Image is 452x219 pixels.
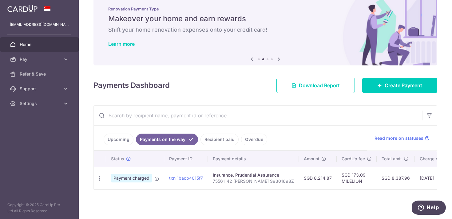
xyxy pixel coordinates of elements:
a: Upcoming [104,134,133,145]
img: CardUp [7,5,38,12]
h5: Makeover your home and earn rewards [108,14,422,24]
div: Insurance. Prudential Assurance [213,172,294,178]
a: Create Payment [362,78,437,93]
span: Settings [20,100,60,107]
span: CardUp fee [342,156,365,162]
p: [EMAIL_ADDRESS][DOMAIN_NAME] [10,22,69,28]
a: Learn more [108,41,135,47]
p: Renovation Payment Type [108,6,422,11]
span: Create Payment [385,82,422,89]
span: Download Report [299,82,340,89]
span: Amount [304,156,319,162]
td: SGD 8,214.87 [299,167,337,189]
h4: Payments Dashboard [93,80,170,91]
a: txn_1bacb4015f7 [169,175,203,181]
iframe: Opens a widget where you can find more information [412,201,446,216]
a: Recipient paid [200,134,239,145]
a: Payments on the way [136,134,198,145]
a: Read more on statuses [375,135,430,141]
th: Payment details [208,151,299,167]
input: Search by recipient name, payment id or reference [94,106,422,125]
span: Total amt. [382,156,402,162]
span: Read more on statuses [375,135,423,141]
th: Payment ID [164,151,208,167]
span: Home [20,41,60,48]
span: Status [111,156,124,162]
td: SGD 8,387.96 [377,167,415,189]
td: SGD 173.09 MILELION [337,167,377,189]
span: Charge date [420,156,445,162]
a: Download Report [276,78,355,93]
p: 75561142 [PERSON_NAME] S9301698Z [213,178,294,184]
a: Overdue [241,134,267,145]
span: Support [20,86,60,92]
span: Pay [20,56,60,62]
h6: Shift your home renovation expenses onto your credit card! [108,26,422,33]
span: Payment charged [111,174,152,182]
span: Refer & Save [20,71,60,77]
